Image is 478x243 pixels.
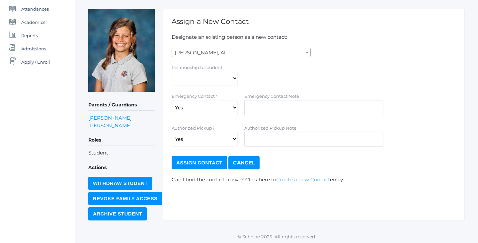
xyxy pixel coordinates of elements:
[88,207,147,220] input: Archive Student
[88,99,155,111] h5: Parents / Guardians
[21,55,50,69] span: Apply / Enroll
[172,156,227,169] input: Assign Contact
[228,156,260,169] a: Cancel
[88,162,155,173] h5: Actions
[21,42,46,55] span: Admissions
[88,192,162,205] input: Revoke Family Access
[88,177,152,190] input: Withdraw Student
[172,18,456,25] h1: Assign a New Contact
[244,125,296,131] label: Authorized Pickup Note
[75,233,478,240] p: © Scholae 2025. All rights reserved.
[88,114,132,122] a: [PERSON_NAME]
[21,16,45,29] span: Academics
[276,176,330,183] a: Create a new Contact
[172,93,217,99] label: Emergency Contact?
[172,176,456,184] p: Can't find the contact above? Click here to entry.
[172,48,310,57] span: Abdulla, Al
[21,29,38,42] span: Reports
[88,135,155,146] h5: Roles
[88,149,155,157] li: Student
[88,9,155,92] img: Paisley Plum
[21,2,49,16] span: Attendances
[244,93,299,99] label: Emergency Contact Note
[172,48,311,57] span: Abdulla, Al
[172,65,222,70] label: Relationship to student
[172,33,456,41] p: Designate an existing person as a new contact:
[172,125,214,131] label: Authorized Pickup?
[88,122,132,129] a: [PERSON_NAME]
